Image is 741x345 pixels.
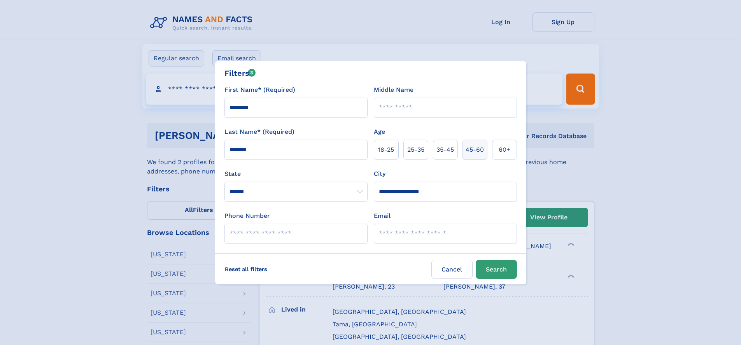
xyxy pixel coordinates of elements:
span: 60+ [499,145,510,154]
label: Last Name* (Required) [224,127,294,137]
label: Reset all filters [220,260,272,278]
span: 35‑45 [436,145,454,154]
label: State [224,169,368,179]
span: 25‑35 [407,145,424,154]
label: Age [374,127,385,137]
label: City [374,169,385,179]
label: Cancel [431,260,473,279]
label: Email [374,211,391,221]
span: 45‑60 [466,145,484,154]
span: 18‑25 [378,145,394,154]
label: Phone Number [224,211,270,221]
label: First Name* (Required) [224,85,295,95]
div: Filters [224,67,256,79]
label: Middle Name [374,85,413,95]
button: Search [476,260,517,279]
